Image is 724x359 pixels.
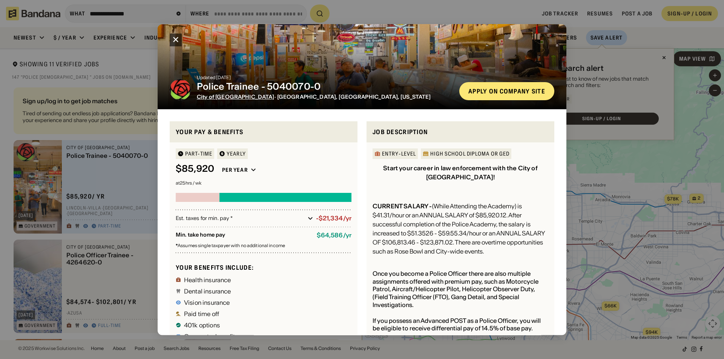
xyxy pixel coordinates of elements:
div: Vision insurance [184,299,230,306]
div: Start your career in law enforcement with the City of [GEOGRAPHIC_DATA]! [383,165,537,181]
div: Part-time [185,151,212,157]
div: $ 64,586 / yr [317,232,351,239]
div: Job Description [373,127,548,137]
div: Health insurance [184,277,231,283]
div: · [GEOGRAPHIC_DATA], [GEOGRAPHIC_DATA], [US_STATE] [197,94,453,100]
div: at 25 hrs / wk [176,181,351,186]
div: Min. take home pay [176,232,311,239]
div: Apply on company site [468,88,545,94]
div: Police Trainee - 5040070-0 [197,81,453,92]
div: Paid time off [184,311,219,317]
div: Per year [222,167,248,174]
div: Your pay & benefits [176,127,351,137]
div: -$21,334/yr [316,215,351,222]
div: Your benefits include: [176,264,351,272]
div: CURRENT SALARY - [373,203,432,210]
div: YEARLY [227,151,246,157]
div: Entry-Level [382,151,416,157]
div: 401k options [184,322,220,328]
div: (While Attending the Academy) is $41.31/hour or an ANNUAL SALARY of $85,920.12. After successful ... [373,202,548,256]
div: Assumes single taxpayer with no additional income [176,244,351,248]
div: $ 85,920 [176,164,215,175]
div: Est. taxes for min. pay * [176,215,305,222]
img: City of Pasadena logo [170,79,191,100]
div: Updated [DATE] [197,75,453,80]
div: High School Diploma or GED [430,151,509,157]
a: City of [GEOGRAPHIC_DATA] [197,93,275,100]
div: Dental insurance [184,288,231,294]
div: Commuter benefits [184,333,238,339]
